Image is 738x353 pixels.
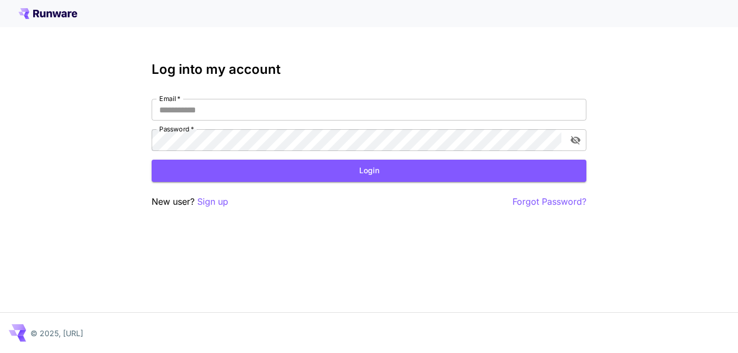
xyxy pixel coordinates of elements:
[152,62,586,77] h3: Log into my account
[30,327,83,339] p: © 2025, [URL]
[566,130,585,150] button: toggle password visibility
[197,195,228,209] button: Sign up
[152,160,586,182] button: Login
[159,94,180,103] label: Email
[152,195,228,209] p: New user?
[512,195,586,209] button: Forgot Password?
[159,124,194,134] label: Password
